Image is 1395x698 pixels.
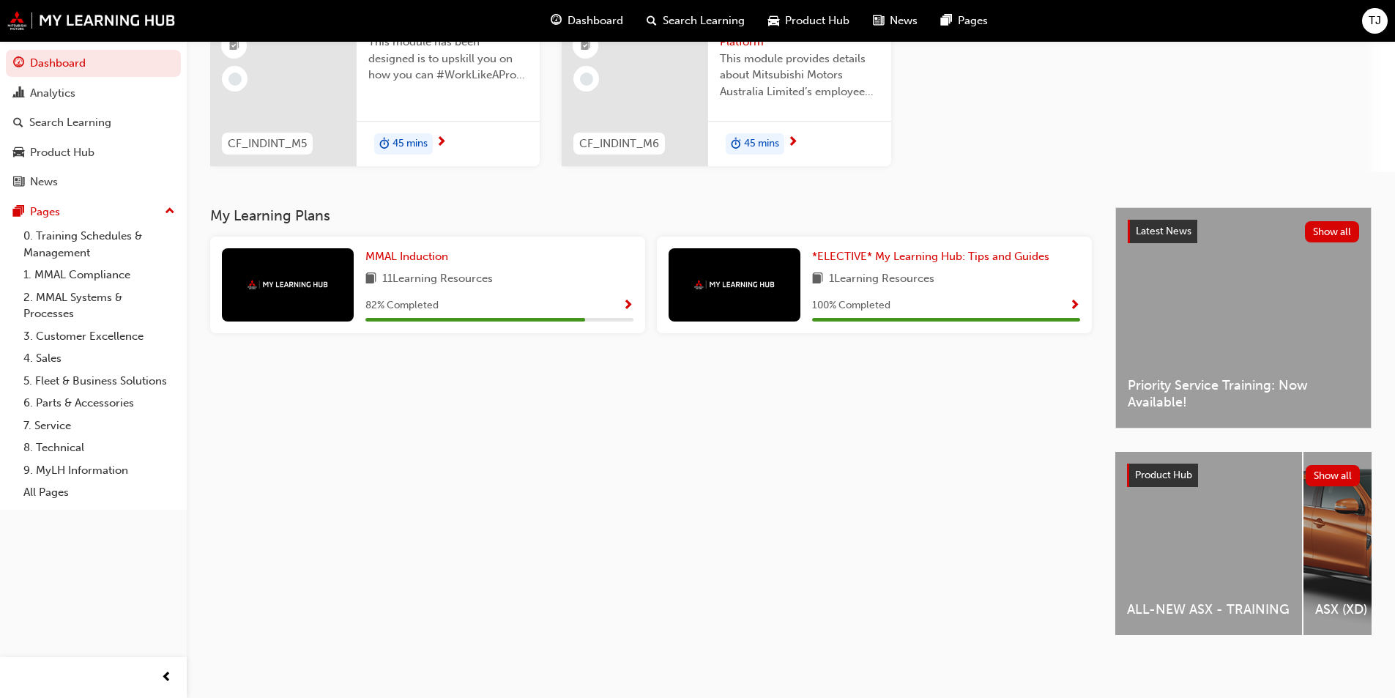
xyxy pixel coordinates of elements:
span: up-icon [165,202,175,221]
span: pages-icon [13,206,24,219]
a: *ELECTIVE* My Learning Hub: Tips and Guides [812,248,1055,265]
span: This module has been designed is to upskill you on how you can #WorkLikeAPro at Mitsubishi Motors... [368,34,528,83]
a: Product HubShow all [1127,464,1360,487]
button: Show all [1305,221,1360,242]
span: book-icon [812,270,823,289]
span: 45 mins [393,135,428,152]
span: Dashboard [568,12,623,29]
span: TJ [1369,12,1381,29]
a: 8. Technical [18,437,181,459]
span: prev-icon [161,669,172,687]
a: 6. Parts & Accessories [18,392,181,415]
span: search-icon [647,12,657,30]
a: 9. MyLH Information [18,459,181,482]
span: Latest News [1136,225,1191,237]
a: News [6,168,181,196]
span: news-icon [13,176,24,189]
span: Search Learning [663,12,745,29]
span: book-icon [365,270,376,289]
img: mmal [694,280,775,289]
a: Search Learning [6,109,181,136]
span: CF_INDINT_M6 [579,135,659,152]
span: News [890,12,918,29]
span: Show Progress [622,300,633,313]
span: Priority Service Training: Now Available! [1128,377,1359,410]
button: Show Progress [622,297,633,315]
span: duration-icon [731,135,741,154]
span: news-icon [873,12,884,30]
a: Latest NewsShow all [1128,220,1359,243]
span: 100 % Completed [812,297,890,314]
div: Search Learning [29,114,111,131]
a: Analytics [6,80,181,107]
a: ALL-NEW ASX - TRAINING [1115,452,1302,635]
span: CF_INDINT_M5 [228,135,307,152]
span: 11 Learning Resources [382,270,493,289]
a: 0. Training Schedules & Management [18,225,181,264]
span: learningRecordVerb_NONE-icon [228,73,242,86]
span: car-icon [13,146,24,160]
a: car-iconProduct Hub [756,6,861,36]
span: 45 mins [744,135,779,152]
button: DashboardAnalyticsSearch LearningProduct HubNews [6,47,181,198]
span: pages-icon [941,12,952,30]
img: mmal [7,11,176,30]
span: MMAL Induction [365,250,448,263]
span: next-icon [787,136,798,149]
a: All Pages [18,481,181,504]
span: 1 Learning Resources [829,270,934,289]
h3: My Learning Plans [210,207,1092,224]
a: 7. Service [18,415,181,437]
span: This module provides details about Mitsubishi Motors Australia Limited’s employee benefits platfo... [720,51,879,100]
button: Show all [1306,465,1361,486]
div: Product Hub [30,144,94,161]
span: 82 % Completed [365,297,439,314]
a: Latest NewsShow allPriority Service Training: Now Available! [1115,207,1372,428]
span: next-icon [436,136,447,149]
span: guage-icon [13,57,24,70]
img: mmal [248,280,328,289]
span: guage-icon [551,12,562,30]
span: Show Progress [1069,300,1080,313]
button: TJ [1362,8,1388,34]
span: learningRecordVerb_NONE-icon [580,73,593,86]
a: 4. Sales [18,347,181,370]
a: 5. Fleet & Business Solutions [18,370,181,393]
a: news-iconNews [861,6,929,36]
span: Product Hub [1135,469,1192,481]
a: Product Hub [6,139,181,166]
a: search-iconSearch Learning [635,6,756,36]
a: 1. MMAL Compliance [18,264,181,286]
button: Show Progress [1069,297,1080,315]
button: Pages [6,198,181,226]
span: ALL-NEW ASX - TRAINING [1127,601,1290,618]
a: 2. MMAL Systems & Processes [18,286,181,325]
a: MMAL Induction [365,248,454,265]
a: guage-iconDashboard [539,6,635,36]
span: *ELECTIVE* My Learning Hub: Tips and Guides [812,250,1049,263]
span: Product Hub [785,12,849,29]
a: 3. Customer Excellence [18,325,181,348]
span: car-icon [768,12,779,30]
span: search-icon [13,116,23,130]
span: booktick-icon [581,37,591,56]
a: Dashboard [6,50,181,77]
span: booktick-icon [229,37,239,56]
div: Analytics [30,85,75,102]
a: pages-iconPages [929,6,1000,36]
span: duration-icon [379,135,390,154]
span: chart-icon [13,87,24,100]
span: Pages [958,12,988,29]
div: News [30,174,58,190]
div: Pages [30,204,60,220]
